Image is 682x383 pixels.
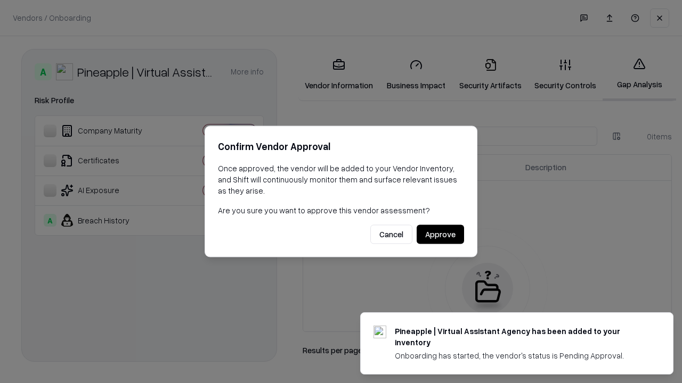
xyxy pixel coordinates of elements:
[370,225,412,244] button: Cancel
[417,225,464,244] button: Approve
[395,326,647,348] div: Pineapple | Virtual Assistant Agency has been added to your inventory
[218,163,464,196] p: Once approved, the vendor will be added to your Vendor Inventory, and Shift will continuously mon...
[218,139,464,154] h2: Confirm Vendor Approval
[218,205,464,216] p: Are you sure you want to approve this vendor assessment?
[374,326,386,338] img: trypineapple.com
[395,350,647,361] div: Onboarding has started, the vendor's status is Pending Approval.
